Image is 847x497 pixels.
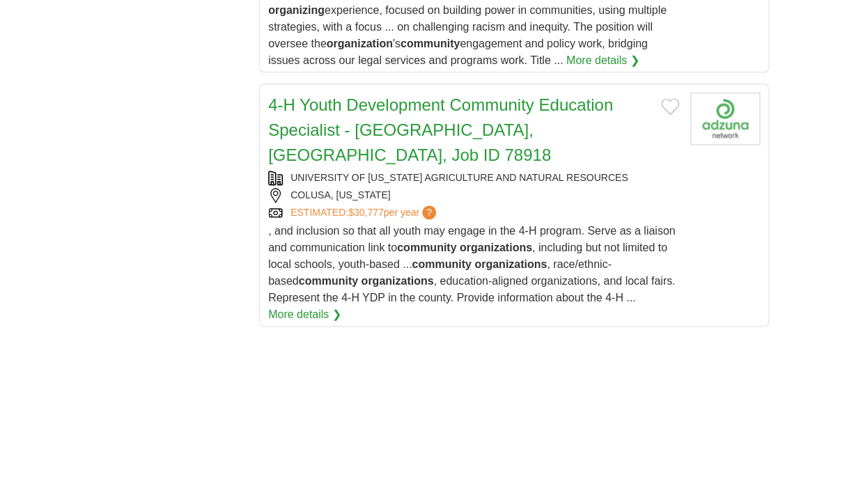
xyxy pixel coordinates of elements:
[566,52,639,69] a: More details ❯
[290,205,439,220] a: ESTIMATED:$30,777per year?
[397,242,456,253] strong: community
[422,205,436,219] span: ?
[268,306,341,323] a: More details ❯
[361,275,433,287] strong: organizations
[268,4,325,16] strong: organizing
[268,95,613,164] a: 4-H Youth Development Community Education Specialist - [GEOGRAPHIC_DATA], [GEOGRAPHIC_DATA], Job ...
[327,38,393,49] strong: organization
[460,242,532,253] strong: organizations
[690,93,760,145] img: Company logo
[268,188,679,203] div: COLUSA, [US_STATE]
[348,207,384,218] span: $30,777
[268,225,675,303] span: , and inclusion so that all youth may engage in the 4-H program. Serve as a liaison and communica...
[401,38,460,49] strong: community
[268,171,679,185] div: UNIVERSITY OF [US_STATE] AGRICULTURE AND NATURAL RESOURCES
[412,258,471,270] strong: community
[299,275,358,287] strong: community
[661,98,679,115] button: Add to favorite jobs
[474,258,547,270] strong: organizations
